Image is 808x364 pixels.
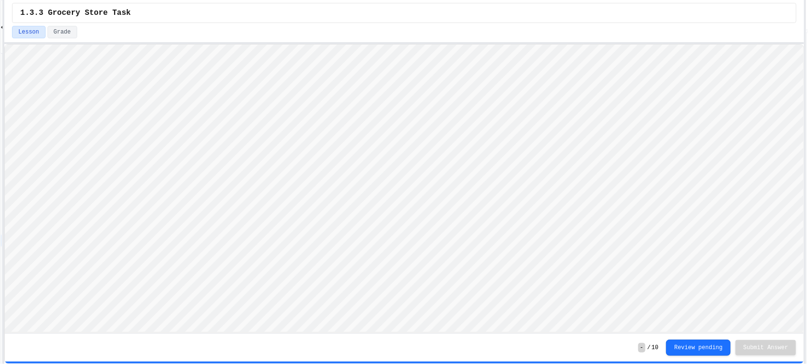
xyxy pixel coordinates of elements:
button: Lesson [12,26,45,38]
button: Review pending [666,340,731,356]
button: Grade [47,26,77,38]
iframe: Snap! Programming Environment [5,45,804,333]
span: / [647,344,651,352]
span: - [638,343,645,353]
span: Submit Answer [743,344,788,352]
span: 1.3.3 Grocery Store Task [20,7,130,19]
span: 10 [652,344,658,352]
